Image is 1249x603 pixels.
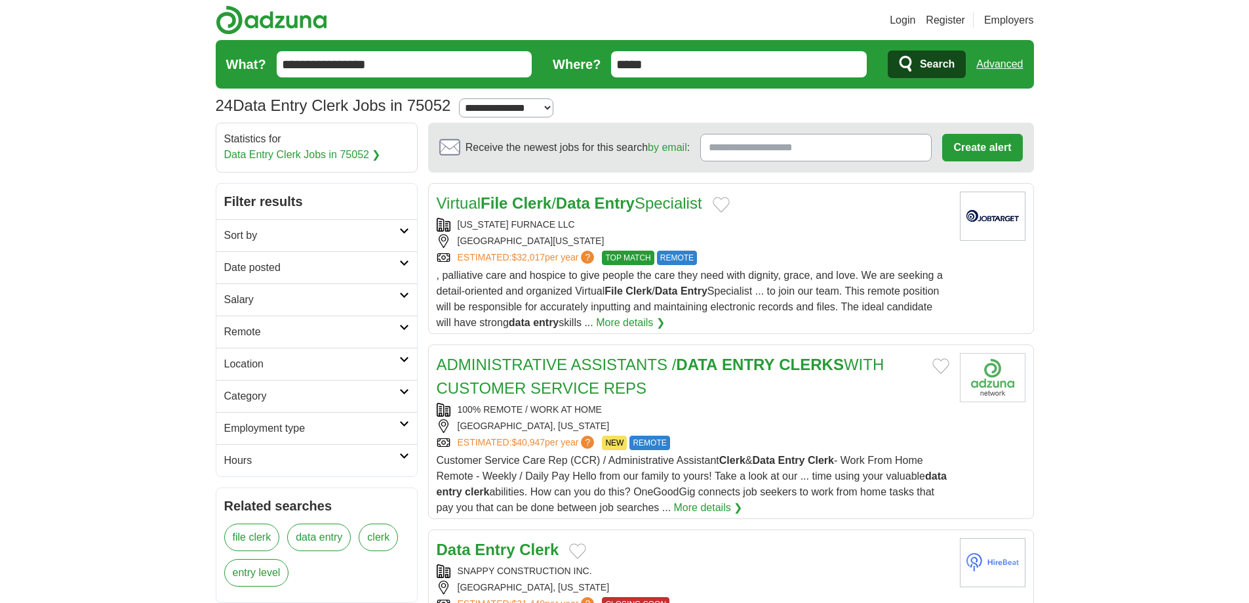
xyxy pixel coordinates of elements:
[719,455,745,466] strong: Clerk
[216,96,451,114] h1: Data Entry Clerk Jobs in 75052
[224,356,399,372] h2: Location
[676,356,717,373] strong: DATA
[437,564,949,578] div: SNAPPY CONSTRUCTION INC.
[655,285,678,297] strong: Data
[224,260,399,276] h2: Date posted
[581,251,594,264] span: ?
[808,455,834,466] strong: Clerk
[932,358,949,374] button: Add to favorite jobs
[226,54,266,74] label: What?
[224,496,409,516] h2: Related searches
[224,324,399,340] h2: Remote
[713,197,730,213] button: Add to favorite jobs
[752,455,775,466] strong: Data
[437,419,949,433] div: [GEOGRAPHIC_DATA], [US_STATE]
[960,192,1025,241] img: Company logo
[920,51,955,77] span: Search
[475,541,515,558] strong: Entry
[216,219,417,251] a: Sort by
[926,12,965,28] a: Register
[437,581,949,594] div: [GEOGRAPHIC_DATA], [US_STATE]
[888,51,966,78] button: Search
[458,251,597,265] a: ESTIMATED:$32,017per year?
[509,317,530,328] strong: data
[595,194,635,212] strong: Entry
[625,285,652,297] strong: Clerk
[581,436,594,449] span: ?
[629,436,669,450] span: REMOTE
[216,348,417,380] a: Location
[925,470,947,482] strong: data
[224,421,399,436] h2: Employment type
[466,140,690,156] span: Receive the newest jobs for this search :
[960,538,1025,587] img: Company logo
[437,194,702,212] a: VirtualFile Clerk/Data EntrySpecialist
[556,194,590,212] strong: Data
[511,437,545,447] span: $40,947
[602,251,654,265] span: TOP MATCH
[648,142,687,153] a: by email
[216,380,417,412] a: Category
[657,251,697,265] span: REMOTE
[437,541,559,558] a: Data Entry Clerk
[224,524,280,551] a: file clerk
[596,315,665,331] a: More details ❯
[216,412,417,444] a: Employment type
[437,234,949,248] div: [GEOGRAPHIC_DATA][US_STATE]
[437,270,943,328] span: , palliative care and hospice to give people the care they need with dignity, grace, and love. We...
[779,356,844,373] strong: CLERKS
[465,486,489,497] strong: clerk
[512,194,551,212] strong: Clerk
[359,524,398,551] a: clerk
[216,184,417,219] h2: Filter results
[224,292,399,308] h2: Salary
[437,455,947,513] span: Customer Service Care Rep (CCR) / Administrative Assistant & - Work From Home Remote - Weekly / D...
[569,543,586,559] button: Add to favorite jobs
[216,5,327,35] img: Adzuna logo
[722,356,774,373] strong: ENTRY
[976,51,1023,77] a: Advanced
[605,285,623,297] strong: File
[287,524,351,551] a: data entry
[437,403,949,417] div: 100% REMOTE / WORK AT HOME
[890,12,915,28] a: Login
[553,54,601,74] label: Where?
[224,559,289,587] a: entry level
[437,218,949,232] div: [US_STATE] FURNACE LLC
[224,131,409,163] div: Statistics for
[216,251,417,283] a: Date posted
[216,283,417,316] a: Salary
[224,453,399,468] h2: Hours
[458,436,597,450] a: ESTIMATED:$40,947per year?
[681,285,707,297] strong: Entry
[960,353,1025,402] img: Company logo
[942,134,1022,161] button: Create alert
[533,317,559,328] strong: entry
[224,388,399,404] h2: Category
[602,436,627,450] span: NEW
[519,541,559,558] strong: Clerk
[437,356,884,397] a: ADMINISTRATIVE ASSISTANTS /DATA ENTRY CLERKSWITH CUSTOMER SERVICE REPS
[511,252,545,262] span: $32,017
[984,12,1034,28] a: Employers
[481,194,507,212] strong: File
[437,486,462,497] strong: entry
[216,316,417,348] a: Remote
[778,455,805,466] strong: Entry
[674,500,743,516] a: More details ❯
[216,444,417,476] a: Hours
[437,541,471,558] strong: Data
[224,228,399,243] h2: Sort by
[224,149,381,160] a: Data Entry Clerk Jobs in 75052 ❯
[216,94,233,117] span: 24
